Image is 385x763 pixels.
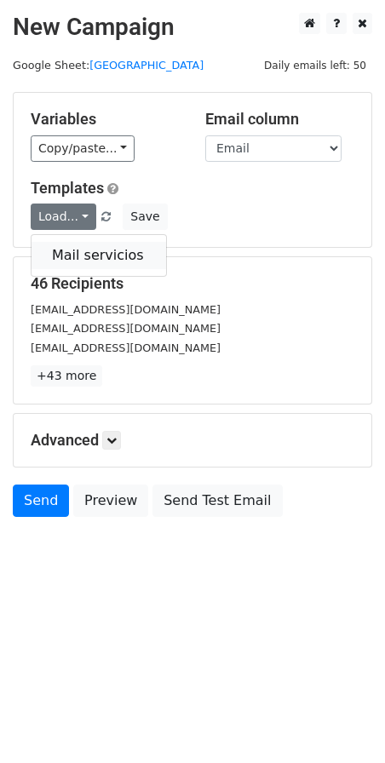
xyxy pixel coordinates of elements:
button: Save [123,204,167,230]
small: [EMAIL_ADDRESS][DOMAIN_NAME] [31,341,221,354]
small: Google Sheet: [13,59,204,72]
h5: Variables [31,110,180,129]
a: Send [13,485,69,517]
a: Load... [31,204,96,230]
a: +43 more [31,365,102,387]
a: Templates [31,179,104,197]
a: Copy/paste... [31,135,135,162]
a: Mail servicios [32,242,166,269]
iframe: Chat Widget [300,681,385,763]
a: Send Test Email [152,485,282,517]
h2: New Campaign [13,13,372,42]
a: [GEOGRAPHIC_DATA] [89,59,204,72]
a: Daily emails left: 50 [258,59,372,72]
small: [EMAIL_ADDRESS][DOMAIN_NAME] [31,322,221,335]
h5: 46 Recipients [31,274,354,293]
span: Daily emails left: 50 [258,56,372,75]
div: Widget de chat [300,681,385,763]
small: [EMAIL_ADDRESS][DOMAIN_NAME] [31,303,221,316]
a: Preview [73,485,148,517]
h5: Email column [205,110,354,129]
h5: Advanced [31,431,354,450]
